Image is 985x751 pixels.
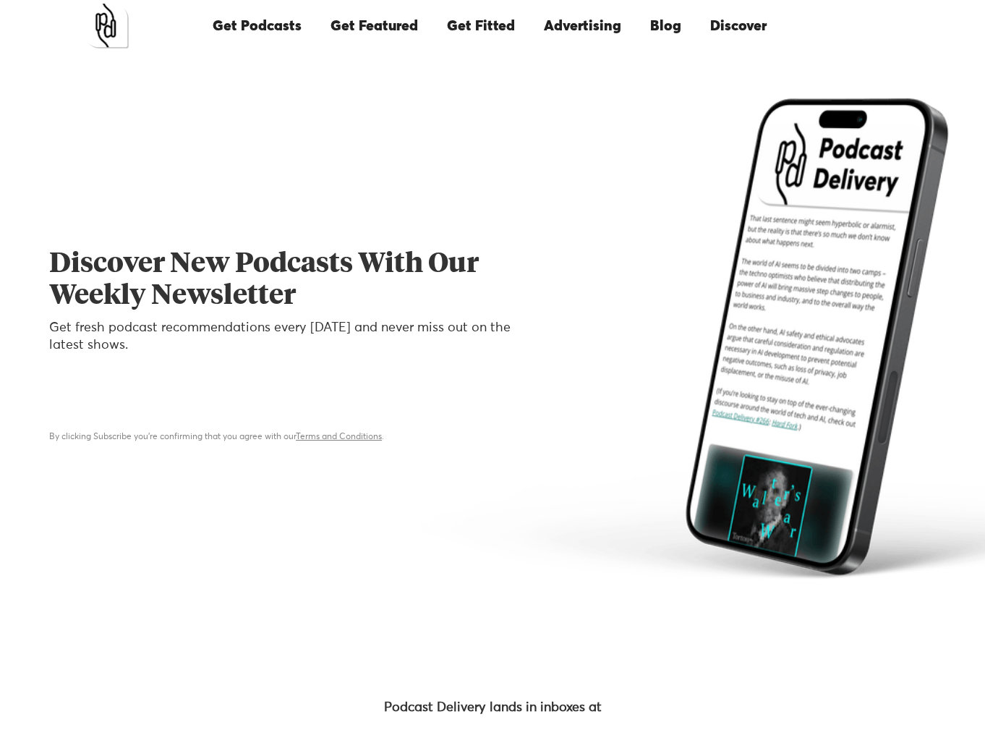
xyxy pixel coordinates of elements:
[84,4,129,48] a: home
[215,699,770,716] h3: Podcast Delivery lands in inboxes at
[49,430,529,444] div: By clicking Subscribe you're confirming that you agree with our .
[432,1,529,51] a: Get Fitted
[49,319,529,354] p: Get fresh podcast recommendations every [DATE] and never miss out on the latest shows.
[49,248,529,312] h1: Discover New Podcasts With Our Weekly Newsletter
[49,377,529,444] form: Email Form
[529,1,636,51] a: Advertising
[296,433,382,441] a: Terms and Conditions
[696,1,781,51] a: Discover
[316,1,432,51] a: Get Featured
[636,1,696,51] a: Blog
[198,1,316,51] a: Get Podcasts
